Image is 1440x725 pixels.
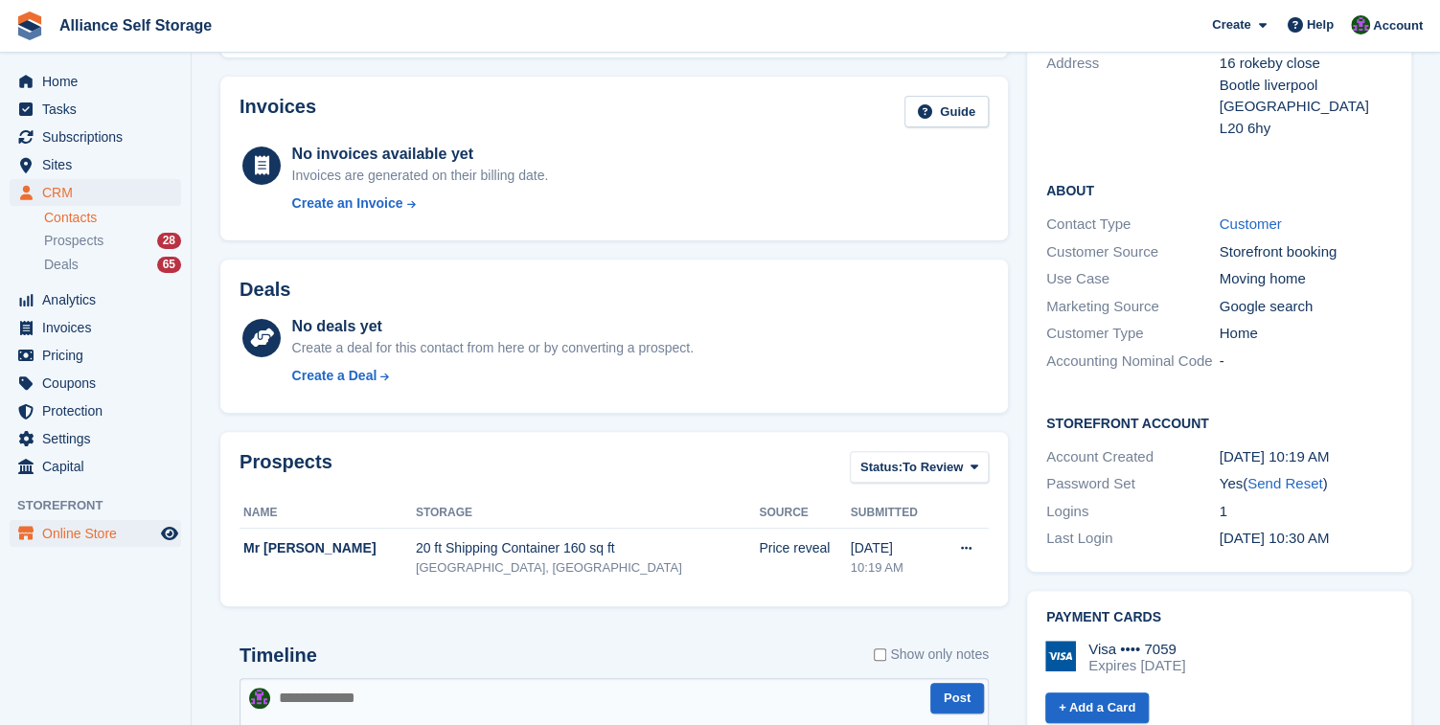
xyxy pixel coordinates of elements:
div: Price reveal [759,538,850,558]
a: Send Reset [1247,475,1322,491]
span: Create [1212,15,1250,34]
h2: Deals [240,279,290,301]
div: Bootle liverpool [1220,75,1393,97]
div: Use Case [1046,268,1220,290]
div: 10:19 AM [851,558,937,578]
a: menu [10,124,181,150]
a: menu [10,453,181,480]
a: menu [10,179,181,206]
div: Create a Deal [292,366,377,386]
span: Online Store [42,520,157,547]
span: ( ) [1243,475,1327,491]
span: Account [1373,16,1423,35]
span: Status: [860,458,903,477]
a: Create an Invoice [292,193,549,214]
a: Preview store [158,522,181,545]
a: + Add a Card [1045,692,1149,724]
div: [DATE] [851,538,937,558]
a: Customer [1220,215,1282,232]
a: Alliance Self Storage [52,10,219,41]
h2: Storefront Account [1046,413,1392,432]
a: menu [10,370,181,396]
span: Coupons [42,370,157,396]
div: Mr [PERSON_NAME] [243,538,416,558]
h2: Invoices [240,96,316,127]
div: Customer Type [1046,323,1220,345]
div: 28 [157,233,181,249]
div: 65 [157,257,181,273]
a: menu [10,425,181,452]
th: Submitted [851,498,937,529]
div: Google search [1220,296,1393,318]
span: Invoices [42,314,157,341]
a: menu [10,68,181,95]
span: Settings [42,425,157,452]
a: menu [10,96,181,123]
a: Guide [904,96,989,127]
span: Prospects [44,232,103,250]
div: 16 rokeby close [1220,53,1393,75]
span: Home [42,68,157,95]
span: Pricing [42,342,157,369]
div: [GEOGRAPHIC_DATA] [1220,96,1393,118]
a: menu [10,314,181,341]
div: - [1220,351,1393,373]
div: Storefront booking [1220,241,1393,263]
a: menu [10,397,181,424]
div: Account Created [1046,446,1220,468]
img: Visa Logo [1045,641,1076,671]
div: Moving home [1220,268,1393,290]
span: Subscriptions [42,124,157,150]
div: Logins [1046,501,1220,523]
span: Sites [42,151,157,178]
span: Storefront [17,496,191,515]
a: menu [10,151,181,178]
a: Create a Deal [292,366,694,386]
img: stora-icon-8386f47178a22dfd0bd8f6a31ec36ba5ce8667c1dd55bd0f319d3a0aa187defe.svg [15,11,44,40]
h2: Prospects [240,451,332,487]
img: Romilly Norton [1351,15,1370,34]
div: Expires [DATE] [1088,657,1185,674]
div: Visa •••• 7059 [1088,641,1185,658]
div: Password Set [1046,473,1220,495]
a: Prospects 28 [44,231,181,251]
span: Deals [44,256,79,274]
div: Contact Type [1046,214,1220,236]
span: Protection [42,397,157,424]
div: L20 6hy [1220,118,1393,140]
div: [DATE] 10:19 AM [1220,446,1393,468]
span: Tasks [42,96,157,123]
div: Create an Invoice [292,193,403,214]
span: CRM [42,179,157,206]
span: Capital [42,453,157,480]
a: Deals 65 [44,255,181,275]
span: Help [1307,15,1334,34]
div: [GEOGRAPHIC_DATA], [GEOGRAPHIC_DATA] [416,558,759,578]
div: Yes [1220,473,1393,495]
a: menu [10,286,181,313]
div: Marketing Source [1046,296,1220,318]
div: No invoices available yet [292,143,549,166]
div: Last Login [1046,528,1220,550]
div: Address [1046,53,1220,139]
div: Invoices are generated on their billing date. [292,166,549,186]
div: Customer Source [1046,241,1220,263]
span: To Review [903,458,963,477]
a: menu [10,520,181,547]
button: Status: To Review [850,451,989,483]
th: Name [240,498,416,529]
div: No deals yet [292,315,694,338]
h2: Timeline [240,645,317,667]
img: Romilly Norton [249,688,270,709]
input: Show only notes [874,645,886,665]
h2: Payment cards [1046,610,1392,625]
label: Show only notes [874,645,989,665]
div: Home [1220,323,1393,345]
time: 2025-08-26 09:30:18 UTC [1220,530,1330,546]
h2: About [1046,180,1392,199]
button: Post [930,683,984,714]
div: Accounting Nominal Code [1046,351,1220,373]
div: Create a deal for this contact from here or by converting a prospect. [292,338,694,358]
span: Analytics [42,286,157,313]
div: 1 [1220,501,1393,523]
